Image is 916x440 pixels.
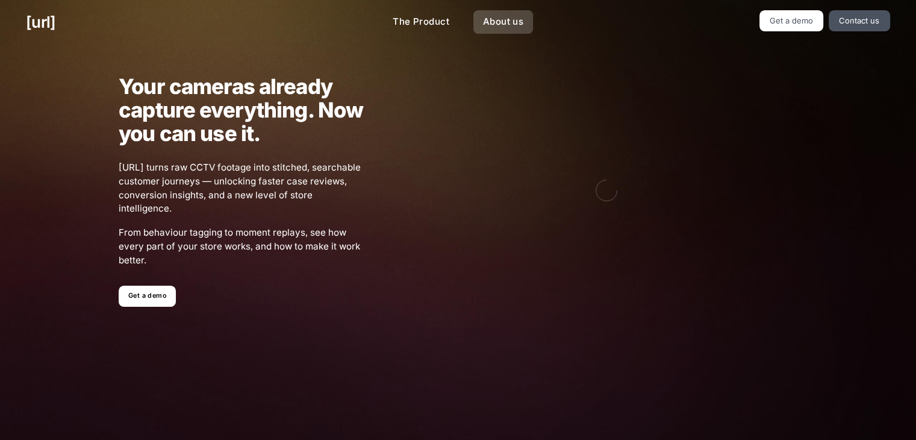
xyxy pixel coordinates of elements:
[26,10,55,34] a: [URL]
[759,10,824,31] a: Get a demo
[119,75,364,145] h1: Your cameras already capture everything. Now you can use it.
[119,286,176,307] a: Get a demo
[829,10,890,31] a: Contact us
[119,161,364,216] span: [URL] turns raw CCTV footage into stitched, searchable customer journeys — unlocking faster case ...
[383,10,459,34] a: The Product
[473,10,533,34] a: About us
[119,226,364,267] span: From behaviour tagging to moment replays, see how every part of your store works, and how to make...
